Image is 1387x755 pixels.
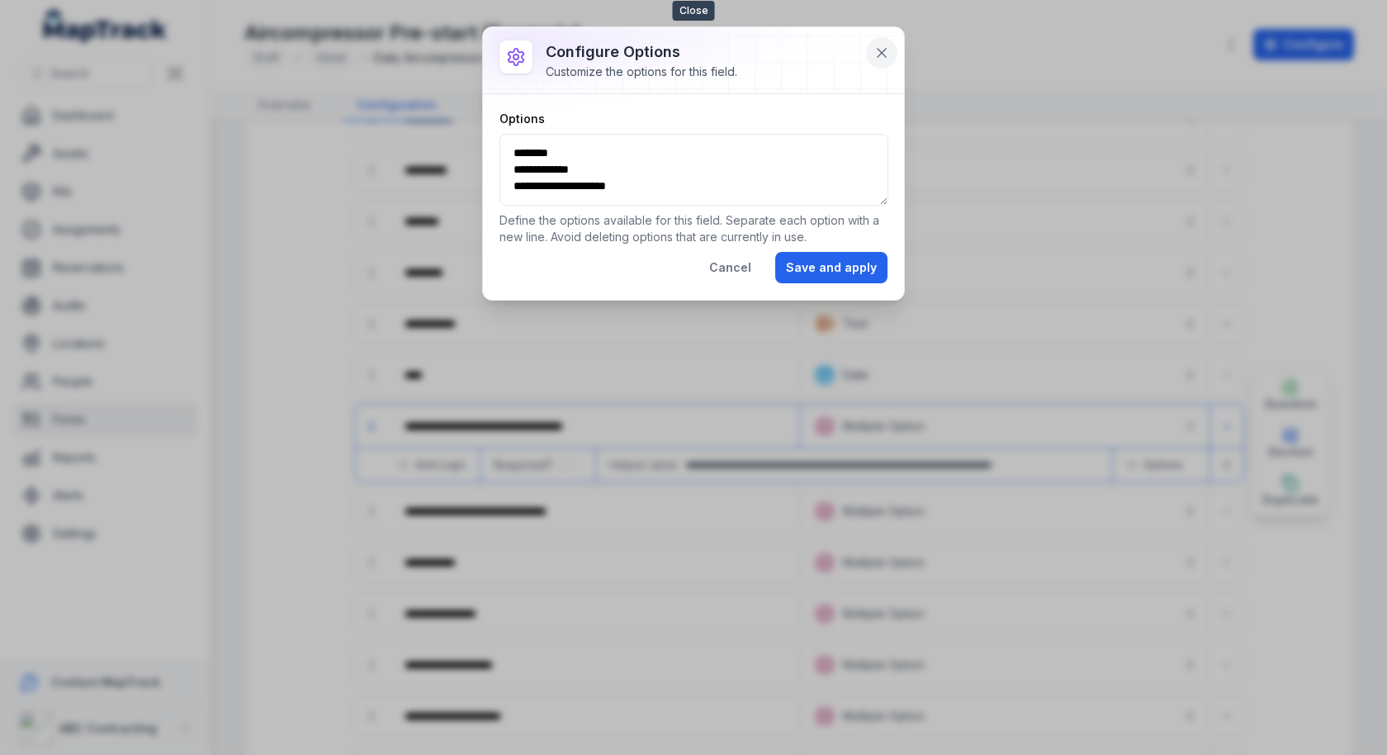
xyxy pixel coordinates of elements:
span: Close [673,1,715,21]
label: Options [499,111,545,127]
h3: Configure options [546,40,737,64]
button: Save and apply [775,252,888,283]
p: Define the options available for this field. Separate each option with a new line. Avoid deleting... [499,212,888,245]
button: Cancel [698,252,762,283]
div: Customize the options for this field. [546,64,737,80]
